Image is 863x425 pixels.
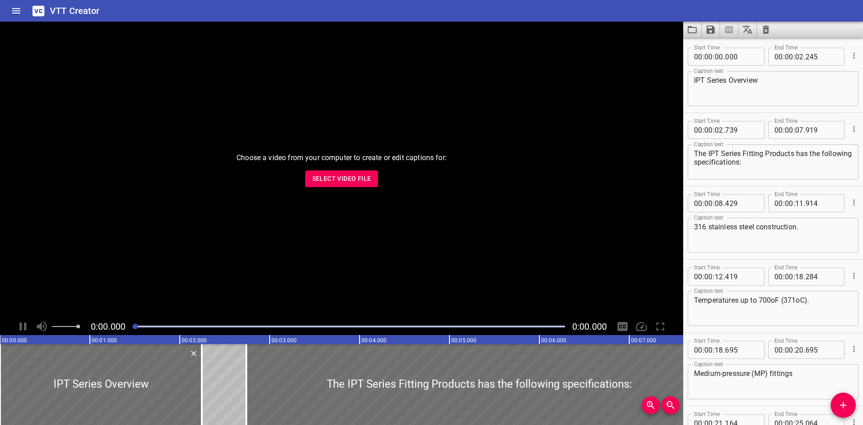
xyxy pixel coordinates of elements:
div: Play progress [133,326,565,327]
span: : [783,121,785,139]
div: Cue Options [848,117,859,141]
div: Toggle Full Screen [652,318,669,335]
input: 919 [805,121,838,139]
button: Cue Options [848,50,860,62]
span: : [713,48,715,66]
span: : [713,121,715,139]
span: . [723,48,725,66]
span: . [723,268,725,286]
span: : [783,268,785,286]
text: 00:07.000 [631,337,656,344]
text: 00:00.000 [2,337,27,344]
button: Cue Options [848,197,860,208]
input: 08 [715,194,723,212]
button: Delete [188,348,200,359]
span: : [703,341,704,359]
svg: Translate captions [742,24,753,35]
span: : [793,341,795,359]
span: . [723,121,725,139]
input: 00 [785,268,793,286]
span: : [783,194,785,212]
svg: Save captions to file [705,24,716,35]
button: Translate captions [738,22,757,38]
input: 00 [694,121,703,139]
input: 00 [774,268,783,286]
input: 11 [795,194,804,212]
div: Cue Options [848,264,859,287]
input: 00 [774,48,783,66]
span: : [793,268,795,286]
span: Video Duration [572,321,607,332]
input: 00 [774,194,783,212]
div: Playback Speed [633,318,650,335]
span: : [703,268,704,286]
span: . [723,341,725,359]
button: Clear captions [757,22,775,38]
span: Select a video in the pane to the left, then you can automatically extract captions. [720,22,738,38]
svg: Load captions from file [687,24,698,35]
button: Load captions from file [683,22,702,38]
input: 914 [805,194,838,212]
span: : [713,194,715,212]
input: 00 [704,121,713,139]
input: 00 [704,48,713,66]
span: . [804,121,805,139]
input: 000 [725,48,758,66]
input: 00 [785,194,793,212]
span: : [713,341,715,359]
text: 00:05.000 [451,337,476,344]
textarea: Temperatures up to 700oF (371oC). [694,296,852,322]
button: Select Video File [305,170,378,187]
input: 20 [795,341,804,359]
text: 00:02.000 [182,337,207,344]
input: 695 [805,341,838,359]
input: 284 [805,268,838,286]
input: 419 [725,268,758,286]
input: 00 [694,48,703,66]
text: 00:04.000 [361,337,387,344]
span: : [703,194,704,212]
button: Cue Options [848,123,860,135]
textarea: 316 stainless steel construction. [694,223,852,248]
input: 739 [725,121,758,139]
span: : [793,48,795,66]
input: 07 [795,121,804,139]
input: 02 [715,121,723,139]
text: 00:01.000 [92,337,117,344]
span: . [804,341,805,359]
input: 00 [704,194,713,212]
div: Hide/Show Captions [614,318,631,335]
button: Zoom Out [662,396,680,414]
div: Delete Cue [188,348,198,359]
input: 00 [785,121,793,139]
input: 00 [785,48,793,66]
span: . [804,194,805,212]
input: 02 [795,48,804,66]
span: : [793,121,795,139]
input: 18 [715,341,723,359]
span: . [804,268,805,286]
span: : [783,48,785,66]
span: : [793,194,795,212]
input: 245 [805,48,838,66]
input: 429 [725,194,758,212]
div: Cue Options [848,337,859,361]
span: . [804,48,805,66]
text: 00:06.000 [541,337,566,344]
textarea: Medium-pressure (MP) fittings [694,369,852,395]
button: Add Cue [831,393,856,418]
span: : [703,121,704,139]
button: Zoom In [642,396,660,414]
span: : [783,341,785,359]
input: 12 [715,268,723,286]
input: 00 [704,268,713,286]
input: 00 [704,341,713,359]
input: 00 [715,48,723,66]
input: 00 [785,341,793,359]
div: Cue Options [848,191,859,214]
input: 00 [774,121,783,139]
button: Cue Options [848,343,860,355]
input: 695 [725,341,758,359]
span: Current Time [91,321,125,332]
h6: VTT Creator [50,4,100,18]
